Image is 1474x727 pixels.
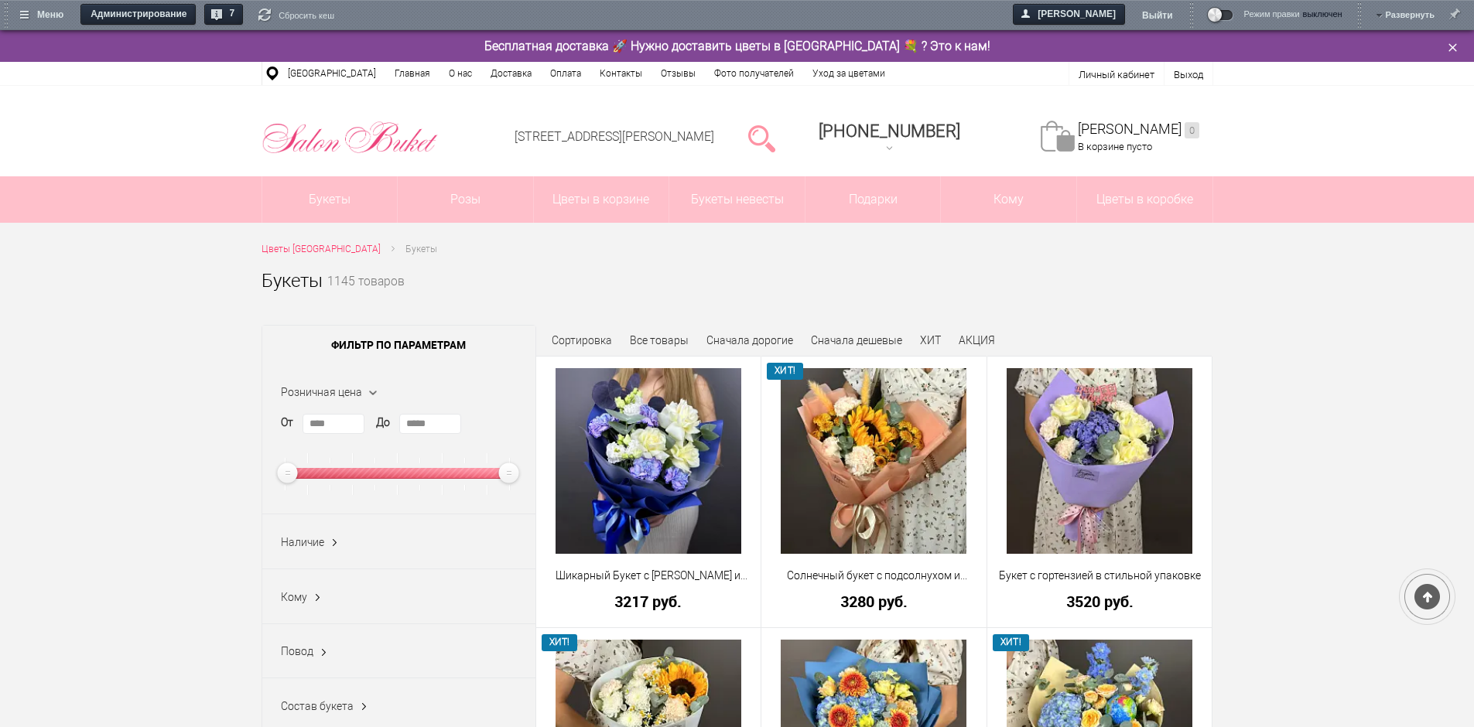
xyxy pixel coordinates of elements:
span: Кому [941,176,1076,223]
a: Букет с гортензией в стильной упаковке [997,568,1202,584]
a: Выйти [1142,4,1173,27]
span: 7 [224,4,244,26]
label: От [281,415,293,431]
a: Шикарный Букет с [PERSON_NAME] и [PERSON_NAME] [546,568,751,584]
a: Отзывы [652,62,705,85]
span: Повод [281,645,313,657]
span: ХИТ! [767,363,803,379]
a: Букеты [262,176,398,223]
a: Подарки [805,176,941,223]
label: До [376,415,390,431]
span: Сбросить кеш [279,9,334,22]
span: В корзине пусто [1078,141,1152,152]
a: 3520 руб. [997,593,1202,609]
a: Сначала дорогие [706,334,793,346]
a: АКЦИЯ [959,334,995,346]
span: Цветы [GEOGRAPHIC_DATA] [262,244,381,254]
a: Развернуть [1386,4,1435,25]
span: [PERSON_NAME] [1015,4,1126,26]
span: Наличие [281,536,324,548]
img: Солнечный букет с подсолнухом и диантусами [781,368,966,554]
span: Состав букета [281,700,354,712]
a: Контакты [590,62,652,85]
span: Кому [281,591,307,603]
a: Розы [398,176,533,223]
a: Фото получателей [705,62,803,85]
img: Цветы Нижний Новгород [262,118,439,158]
a: Меню [12,4,74,26]
a: 3280 руб. [771,593,976,609]
img: Шикарный Букет с Розами и Синими Диантусами [556,368,741,554]
a: Личный кабинет [1079,69,1154,80]
a: Выход [1174,69,1203,80]
a: Цветы [GEOGRAPHIC_DATA] [262,241,381,258]
span: Режим правки [1244,9,1300,27]
a: Оплата [541,62,590,85]
a: 7 [204,4,244,26]
a: Главная [385,62,439,85]
a: Сначала дешевые [811,334,902,346]
a: Доставка [481,62,541,85]
a: [PERSON_NAME] [1013,4,1126,26]
a: Цветы в коробке [1077,176,1212,223]
span: Администрирование [83,4,197,26]
span: [PHONE_NUMBER] [819,121,960,141]
small: 1145 товаров [327,276,405,313]
a: Администрирование [80,4,197,26]
h1: Букеты [262,267,323,295]
img: Букет с гортензией в стильной упаковке [1007,368,1192,554]
a: [STREET_ADDRESS][PERSON_NAME] [515,129,714,144]
span: Меню [15,5,74,27]
a: О нас [439,62,481,85]
a: ХИТ [920,334,941,346]
ins: 0 [1185,122,1199,138]
span: Букеты [405,244,437,254]
span: Фильтр по параметрам [262,326,535,364]
a: 3217 руб. [546,593,751,609]
a: Все товары [630,334,689,346]
a: Сбросить кеш [258,9,334,24]
a: Режим правкивыключен [1209,9,1342,27]
a: Букеты невесты [669,176,805,223]
span: выключен [1303,10,1342,19]
a: Уход за цветами [803,62,894,85]
a: [PHONE_NUMBER] [809,116,970,160]
span: Сортировка [552,334,612,346]
span: Развернуть [1386,4,1435,18]
span: ХИТ! [993,634,1029,650]
span: ХИТ! [542,634,578,650]
a: [GEOGRAPHIC_DATA] [279,62,385,85]
div: Бесплатная доставка 🚀 Нужно доставить цветы в [GEOGRAPHIC_DATA] 💐 ? Это к нам! [250,38,1225,54]
a: Солнечный букет с подсолнухом и диантусами [771,568,976,584]
span: Розничная цена [281,386,362,398]
a: [PERSON_NAME] [1078,121,1199,138]
a: Цветы в корзине [534,176,669,223]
